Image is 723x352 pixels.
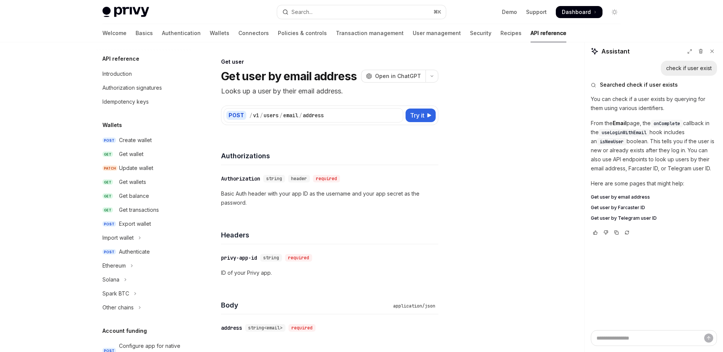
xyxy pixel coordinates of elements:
button: Try it [406,109,436,122]
a: GETGet transactions [96,203,193,217]
span: GET [102,207,113,213]
h5: Account funding [102,326,147,335]
div: Get wallets [119,178,146,187]
span: isNewUser [600,139,624,145]
a: PATCHUpdate wallet [96,161,193,175]
a: POSTAuthenticate [96,245,193,259]
span: Try it [410,111,424,120]
div: Authorization signatures [102,83,162,92]
button: Toggle Import wallet section [96,231,193,245]
div: Get user [221,58,438,66]
div: v1 [253,112,259,119]
h5: Wallets [102,121,122,130]
div: Spark BTC [102,289,129,298]
button: Vote that response was not good [601,229,610,236]
button: Toggle Solana section [96,273,193,286]
div: POST [226,111,246,120]
span: string [263,255,279,261]
span: POST [102,138,116,143]
div: application/json [390,302,438,310]
textarea: Ask a question... [591,330,717,346]
div: / [260,112,263,119]
div: Update wallet [119,164,153,173]
div: Get balance [119,191,149,200]
p: ID of your Privy app. [221,268,438,277]
span: Dashboard [562,8,591,16]
div: / [279,112,282,119]
p: You can check if a user exists by querying for them using various identifiers. [591,95,717,113]
div: Create wallet [119,136,152,145]
span: GET [102,179,113,185]
div: Import wallet [102,233,134,242]
div: Introduction [102,69,132,78]
span: Searched check if user exists [600,81,678,89]
span: Get user by email address [591,194,650,200]
div: Solana [102,275,119,284]
a: Dashboard [556,6,602,18]
span: GET [102,193,113,199]
span: ⌘ K [433,9,441,15]
a: Authorization signatures [96,81,193,95]
p: Basic Auth header with your app ID as the username and your app secret as the password. [221,189,438,207]
h4: Body [221,300,390,310]
a: Recipes [500,24,522,42]
span: Assistant [601,47,630,56]
span: Open in ChatGPT [375,72,421,80]
button: Copy chat response [612,229,621,236]
a: Support [526,8,547,16]
span: useLoginWithEmail [602,130,647,136]
button: Toggle dark mode [609,6,621,18]
div: / [249,112,252,119]
h1: Get user by email address [221,69,357,83]
a: Connectors [238,24,269,42]
div: Export wallet [119,219,151,228]
span: POST [102,249,116,255]
div: Ethereum [102,261,126,270]
a: Security [470,24,491,42]
button: Send message [704,334,713,343]
a: POSTCreate wallet [96,133,193,147]
a: Transaction management [336,24,404,42]
span: onComplete [654,121,680,127]
a: Get user by email address [591,194,717,200]
span: Get user by Telegram user ID [591,215,657,221]
div: users [264,112,279,119]
a: User management [413,24,461,42]
div: check if user exist [666,64,712,72]
h4: Authorizations [221,151,438,161]
button: Searched check if user exists [591,81,717,89]
h5: API reference [102,54,139,63]
span: POST [102,221,116,227]
a: Idempotency keys [96,95,193,109]
div: address [303,112,324,119]
span: PATCH [102,165,117,171]
span: header [291,176,307,182]
a: POSTExport wallet [96,217,193,231]
p: Here are some pages that might help: [591,179,717,188]
a: GETGet balance [96,189,193,203]
div: required [285,254,312,262]
span: string [266,176,282,182]
div: Authorization [221,175,260,182]
a: Policies & controls [278,24,327,42]
a: Wallets [210,24,229,42]
div: Other chains [102,303,134,312]
a: GETGet wallet [96,147,193,161]
div: privy-app-id [221,254,257,262]
button: Vote that response was good [591,229,600,236]
img: light logo [102,7,149,17]
div: Get wallet [119,150,143,159]
h4: Headers [221,230,438,240]
button: Toggle Ethereum section [96,259,193,272]
div: Authenticate [119,247,150,256]
button: Open search [277,5,446,19]
div: required [313,175,340,182]
p: From the page, the callback in the hook includes an boolean. This tells you if the user is new or... [591,119,717,173]
a: Authentication [162,24,201,42]
a: Introduction [96,67,193,81]
span: Get user by Farcaster ID [591,205,645,211]
p: Looks up a user by their email address. [221,86,438,96]
button: Toggle Other chains section [96,301,193,314]
a: GETGet wallets [96,175,193,189]
span: GET [102,152,113,157]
